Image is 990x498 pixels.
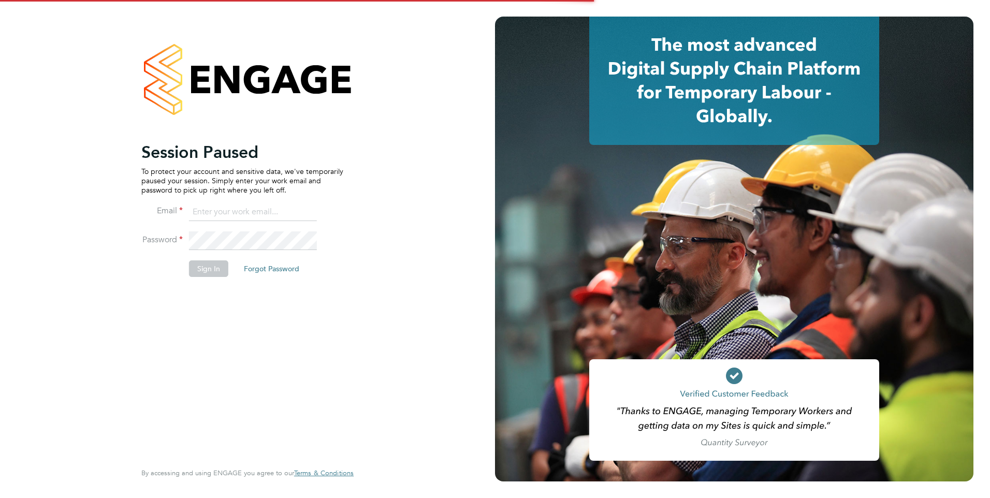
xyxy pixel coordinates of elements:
label: Email [141,206,183,216]
p: To protect your account and sensitive data, we've temporarily paused your session. Simply enter y... [141,167,343,195]
a: Terms & Conditions [294,469,354,477]
button: Forgot Password [236,260,308,277]
h2: Session Paused [141,142,343,163]
label: Password [141,235,183,245]
span: By accessing and using ENGAGE you agree to our [141,468,354,477]
input: Enter your work email... [189,203,317,222]
button: Sign In [189,260,228,277]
